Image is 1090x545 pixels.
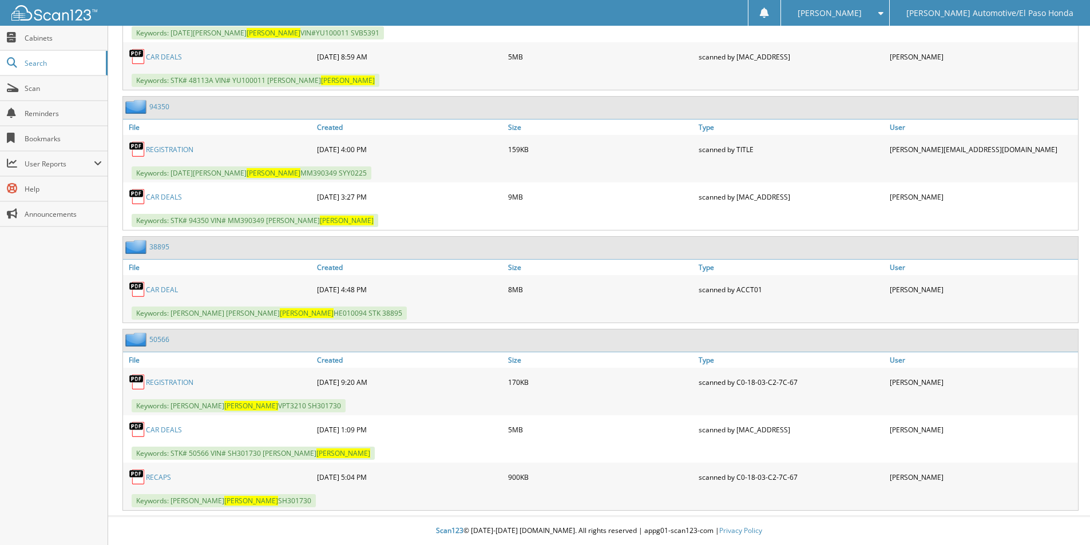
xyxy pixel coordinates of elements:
[314,466,505,488] div: [DATE] 5:04 PM
[149,335,169,344] a: 50566
[247,168,300,178] span: [PERSON_NAME]
[146,145,193,154] a: REGISTRATION
[320,216,374,225] span: [PERSON_NAME]
[314,260,505,275] a: Created
[149,242,169,252] a: 38895
[146,285,178,295] a: CAR DEAL
[696,466,887,488] div: scanned by C0-18-03-C2-7C-67
[123,120,314,135] a: File
[696,278,887,301] div: scanned by ACCT01
[505,466,696,488] div: 900KB
[132,166,371,180] span: Keywords: [DATE][PERSON_NAME] MM390349 SYY0225
[696,371,887,393] div: scanned by C0-18-03-C2-7C-67
[224,401,278,411] span: [PERSON_NAME]
[505,185,696,208] div: 9MB
[314,352,505,368] a: Created
[314,138,505,161] div: [DATE] 4:00 PM
[129,281,146,298] img: PDF.png
[129,468,146,486] img: PDF.png
[696,45,887,68] div: scanned by [MAC_ADDRESS]
[132,447,375,460] span: Keywords: STK# 50566 VIN# SH301730 [PERSON_NAME]
[129,421,146,438] img: PDF.png
[505,45,696,68] div: 5MB
[132,494,316,507] span: Keywords: [PERSON_NAME] SH301730
[436,526,463,535] span: Scan123
[125,240,149,254] img: folder2.png
[696,260,887,275] a: Type
[696,138,887,161] div: scanned by TITLE
[505,418,696,441] div: 5MB
[146,192,182,202] a: CAR DEALS
[887,418,1078,441] div: [PERSON_NAME]
[314,278,505,301] div: [DATE] 4:48 PM
[505,352,696,368] a: Size
[505,278,696,301] div: 8MB
[505,371,696,393] div: 170KB
[505,260,696,275] a: Size
[505,120,696,135] a: Size
[132,74,379,87] span: Keywords: STK# 48113A VIN# YU100011 [PERSON_NAME]
[146,425,182,435] a: CAR DEALS
[696,185,887,208] div: scanned by [MAC_ADDRESS]
[25,83,102,93] span: Scan
[146,52,182,62] a: CAR DEALS
[887,120,1078,135] a: User
[321,75,375,85] span: [PERSON_NAME]
[129,373,146,391] img: PDF.png
[887,138,1078,161] div: [PERSON_NAME] [EMAIL_ADDRESS][DOMAIN_NAME]
[314,120,505,135] a: Created
[25,33,102,43] span: Cabinets
[887,371,1078,393] div: [PERSON_NAME]
[906,10,1073,17] span: [PERSON_NAME] Automotive/El Paso Honda
[146,377,193,387] a: REGISTRATION
[314,418,505,441] div: [DATE] 1:09 PM
[129,141,146,158] img: PDF.png
[505,138,696,161] div: 159KB
[696,352,887,368] a: Type
[132,214,378,227] span: Keywords: STK# 94350 VIN# MM390349 [PERSON_NAME]
[224,496,278,506] span: [PERSON_NAME]
[887,466,1078,488] div: [PERSON_NAME]
[316,448,370,458] span: [PERSON_NAME]
[696,418,887,441] div: scanned by [MAC_ADDRESS]
[129,188,146,205] img: PDF.png
[129,48,146,65] img: PDF.png
[887,278,1078,301] div: [PERSON_NAME]
[25,209,102,219] span: Announcements
[123,352,314,368] a: File
[25,109,102,118] span: Reminders
[280,308,334,318] span: [PERSON_NAME]
[25,58,100,68] span: Search
[696,120,887,135] a: Type
[798,10,862,17] span: [PERSON_NAME]
[123,260,314,275] a: File
[149,102,169,112] a: 94350
[25,159,94,169] span: User Reports
[25,184,102,194] span: Help
[132,26,384,39] span: Keywords: [DATE][PERSON_NAME] VIN#YU100011 SVB5391
[132,307,407,320] span: Keywords: [PERSON_NAME] [PERSON_NAME] HE010094 STK 38895
[108,517,1090,545] div: © [DATE]-[DATE] [DOMAIN_NAME]. All rights reserved | appg01-scan123-com |
[125,100,149,114] img: folder2.png
[11,5,97,21] img: scan123-logo-white.svg
[247,28,300,38] span: [PERSON_NAME]
[314,371,505,393] div: [DATE] 9:20 AM
[314,185,505,208] div: [DATE] 3:27 PM
[125,332,149,347] img: folder2.png
[132,399,346,412] span: Keywords: [PERSON_NAME] VPT3210 SH301730
[314,45,505,68] div: [DATE] 8:59 AM
[1033,490,1090,545] iframe: Chat Widget
[146,472,171,482] a: RECAPS
[887,45,1078,68] div: [PERSON_NAME]
[719,526,762,535] a: Privacy Policy
[25,134,102,144] span: Bookmarks
[887,352,1078,368] a: User
[887,260,1078,275] a: User
[887,185,1078,208] div: [PERSON_NAME]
